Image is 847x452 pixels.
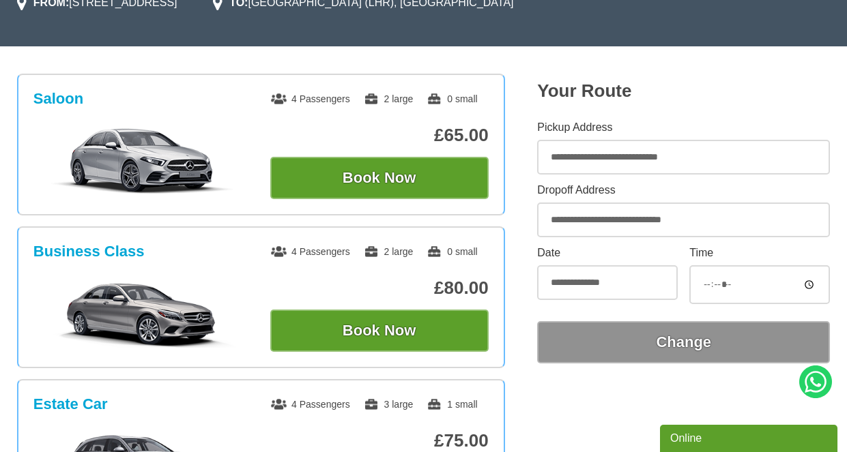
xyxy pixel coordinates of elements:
[33,90,83,108] h3: Saloon
[537,321,830,363] button: Change
[271,93,350,104] span: 4 Passengers
[537,122,830,133] label: Pickup Address
[270,157,489,199] button: Book Now
[537,80,830,102] h2: Your Route
[427,93,477,104] span: 0 small
[537,247,678,258] label: Date
[40,127,245,195] img: Saloon
[270,125,489,146] p: £65.00
[271,246,350,257] span: 4 Passengers
[40,280,245,348] img: Business Class
[427,399,477,410] span: 1 small
[427,246,477,257] span: 0 small
[33,243,145,260] h3: Business Class
[364,93,414,104] span: 2 large
[660,422,840,452] iframe: chat widget
[33,395,108,413] h3: Estate Car
[364,246,414,257] span: 2 large
[270,430,489,451] p: £75.00
[270,310,489,352] button: Book Now
[271,399,350,410] span: 4 Passengers
[270,277,489,299] p: £80.00
[364,399,414,410] span: 3 large
[537,185,830,196] label: Dropoff Address
[689,247,830,258] label: Time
